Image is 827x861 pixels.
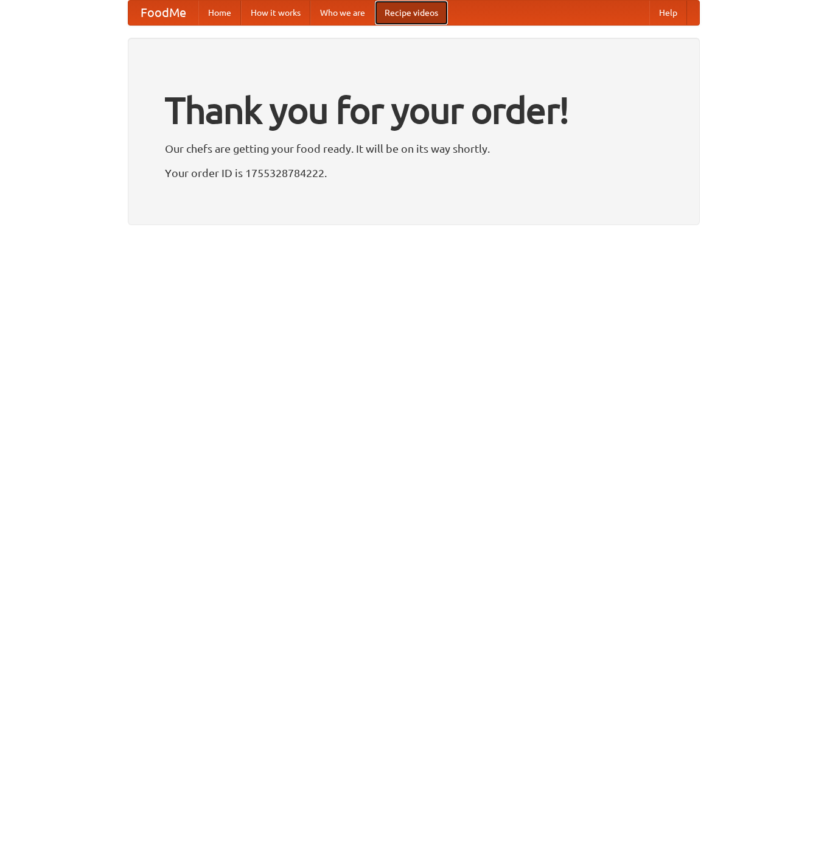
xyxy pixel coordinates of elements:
[649,1,687,25] a: Help
[165,164,663,182] p: Your order ID is 1755328784222.
[375,1,448,25] a: Recipe videos
[165,139,663,158] p: Our chefs are getting your food ready. It will be on its way shortly.
[310,1,375,25] a: Who we are
[165,81,663,139] h1: Thank you for your order!
[198,1,241,25] a: Home
[128,1,198,25] a: FoodMe
[241,1,310,25] a: How it works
